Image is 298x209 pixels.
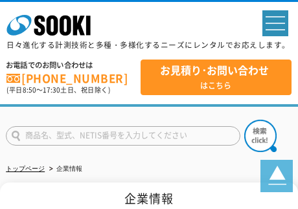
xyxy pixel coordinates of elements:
[6,165,45,172] a: トップページ
[141,63,291,91] span: はこちら
[6,126,240,146] input: 商品名、型式、NETIS番号を入力してください
[141,60,292,94] a: お見積り･お問い合わせはこちら
[43,85,60,94] span: 17:30
[244,120,277,152] img: btn_search.png
[23,85,36,94] span: 8:50
[6,39,292,51] p: 日々進化する計測技術と多種・多様化するニーズにレンタルでお応えします。
[6,85,110,94] span: (平日 ～ 土日、祝日除く)
[6,60,135,71] span: お電話でのお問い合わせは
[160,63,269,77] strong: お見積り･お問い合わせ
[47,162,82,176] li: 企業情報
[266,23,285,24] span: spMenu
[6,72,135,85] a: [PHONE_NUMBER]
